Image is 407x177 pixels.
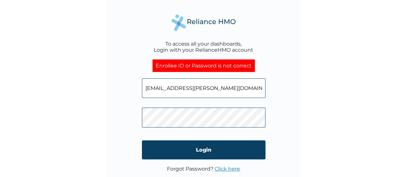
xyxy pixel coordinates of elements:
input: Login [142,140,265,159]
img: Reliance Health's Logo [171,14,236,31]
p: Forgot Password? [167,166,240,172]
div: To access all your dashboards, Login with your RelianceHMO account [154,41,253,53]
input: Email address or HMO ID [142,78,265,98]
a: Click here [215,166,240,172]
div: Enrollee ID or Password is not correct [153,59,255,72]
